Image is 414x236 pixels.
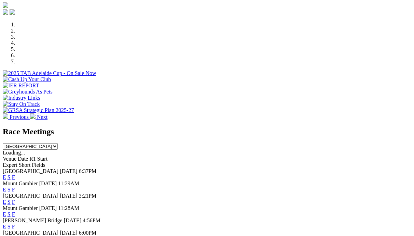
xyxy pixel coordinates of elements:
[10,114,29,120] span: Previous
[39,181,57,186] span: [DATE]
[10,9,15,15] img: twitter.svg
[60,193,78,199] span: [DATE]
[3,205,38,211] span: Mount Gambier
[30,113,36,119] img: chevron-right-pager-white.svg
[12,224,15,229] a: F
[3,83,39,89] img: IER REPORT
[29,156,47,162] span: R1 Start
[3,70,96,76] img: 2025 TAB Adelaide Cup - On Sale Now
[8,199,11,205] a: S
[79,193,97,199] span: 3:21PM
[12,187,15,192] a: F
[58,181,79,186] span: 11:29AM
[60,230,78,236] span: [DATE]
[3,95,40,101] img: Industry Links
[3,127,411,136] h2: Race Meetings
[3,107,74,113] img: GRSA Strategic Plan 2025-27
[3,168,58,174] span: [GEOGRAPHIC_DATA]
[3,156,16,162] span: Venue
[64,218,82,223] span: [DATE]
[3,174,6,180] a: E
[3,113,8,119] img: chevron-left-pager-white.svg
[19,162,31,168] span: Short
[3,230,58,236] span: [GEOGRAPHIC_DATA]
[3,224,6,229] a: E
[79,230,97,236] span: 6:00PM
[79,168,97,174] span: 6:37PM
[3,162,17,168] span: Expert
[37,114,47,120] span: Next
[8,187,11,192] a: S
[12,174,15,180] a: F
[39,205,57,211] span: [DATE]
[3,89,53,95] img: Greyhounds As Pets
[18,156,28,162] span: Date
[60,168,78,174] span: [DATE]
[3,150,25,156] span: Loading...
[8,224,11,229] a: S
[3,193,58,199] span: [GEOGRAPHIC_DATA]
[3,2,8,8] img: logo-grsa-white.png
[3,218,63,223] span: [PERSON_NAME] Bridge
[32,162,45,168] span: Fields
[3,199,6,205] a: E
[3,181,38,186] span: Mount Gambier
[8,211,11,217] a: S
[12,211,15,217] a: F
[83,218,100,223] span: 4:56PM
[12,199,15,205] a: F
[8,174,11,180] a: S
[3,9,8,15] img: facebook.svg
[3,211,6,217] a: E
[58,205,79,211] span: 11:28AM
[30,114,47,120] a: Next
[3,101,40,107] img: Stay On Track
[3,114,30,120] a: Previous
[3,76,51,83] img: Cash Up Your Club
[3,187,6,192] a: E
